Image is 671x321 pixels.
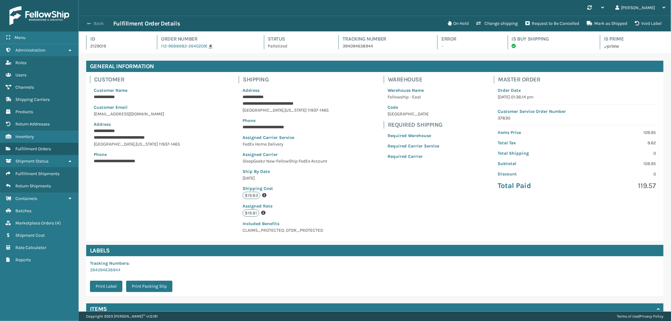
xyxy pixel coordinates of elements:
[94,87,184,94] p: Customer Name
[388,87,439,94] p: Warehouse Name
[15,47,45,53] span: Administration
[635,21,639,25] i: VOIDLABEL
[90,267,120,273] a: 394094638944
[15,85,34,90] span: Channels
[243,185,329,192] p: Shipping Cost
[498,150,573,157] p: Total Shipping
[15,109,33,114] span: Products
[498,181,573,191] p: Total Paid
[498,76,660,83] h4: Master Order
[243,209,259,217] p: $19.81
[15,220,54,226] span: Marketplace Orders
[161,43,206,49] a: 112-9688682-2640209
[498,140,573,146] p: Total Tax
[498,87,656,94] p: Order Date
[343,35,426,43] h4: Tracking Number
[94,151,184,158] p: Phone
[388,153,439,160] p: Required Carrier
[583,17,631,30] button: Mark as Shipped
[388,104,439,111] p: Code
[161,35,252,43] h4: Order Number
[640,314,663,318] a: Privacy Policy
[498,171,573,177] p: Discount
[388,143,439,149] p: Required Carrier Service
[388,76,443,83] h4: Warehouse
[581,160,656,167] p: 109.95
[604,35,663,43] h4: Is Prime
[243,108,283,113] span: [GEOGRAPHIC_DATA]
[15,121,50,127] span: Return Addresses
[206,43,213,49] a: |
[512,35,589,43] h4: Is Buy Shipping
[113,20,180,27] h3: Fulfillment Order Details
[15,245,46,250] span: Rate Calculator
[243,117,329,124] p: Phone
[243,220,329,227] p: Included Benefits
[15,72,26,78] span: Users
[243,88,260,93] span: Address
[441,43,496,49] p: -
[135,141,136,147] span: ,
[268,43,327,49] p: Palletized
[94,104,184,111] p: Customer Email
[243,151,329,158] p: Assigned Carrier
[581,181,656,191] p: 119.57
[126,281,172,292] button: Print Packing Slip
[525,21,530,25] i: Request to Be Cancelled
[581,171,656,177] p: 0
[15,171,59,176] span: Fulfillment Shipments
[94,76,188,83] h4: Customer
[243,141,329,147] p: FedEx Home Delivery
[94,111,184,117] p: [EMAIL_ADDRESS][DOMAIN_NAME]
[94,122,111,127] span: Address
[94,141,135,147] span: [GEOGRAPHIC_DATA]
[90,261,130,266] span: Tracking Numbers :
[444,17,472,30] button: On Hold
[55,220,61,226] span: ( 4 )
[388,132,439,139] p: Required Warehouse
[243,175,329,181] p: [DATE]
[587,21,592,25] i: Mark as Shipped
[243,203,329,209] p: Assigned Rate
[243,76,333,83] h4: Shipping
[283,108,284,113] span: ,
[388,121,443,129] h4: Required Shipping
[243,168,329,175] p: Ship By Date
[15,97,50,102] span: Shipping Carriers
[476,21,481,25] i: Change shipping
[136,141,158,147] span: [US_STATE]
[522,17,583,30] button: Request to Be Cancelled
[498,108,656,115] p: Customer Service Order Number
[581,129,656,136] p: 109.95
[448,21,451,25] i: On Hold
[90,305,107,313] h4: Items
[15,183,51,189] span: Return Shipments
[343,43,426,49] p: 394094638944
[617,312,663,321] div: |
[498,115,656,121] p: 37830
[90,281,122,292] button: Print Label
[86,245,663,256] h4: Labels
[498,94,656,100] p: [DATE] 01:36:14 pm
[243,220,329,233] span: CLAIMS_PROTECTED, OTDR_PROTECTED
[206,43,207,49] span: |
[617,314,639,318] a: Terms of Use
[243,134,329,141] p: Assigned Carrier Service
[15,257,31,263] span: Reports
[243,158,329,164] p: SleepGeekz New-FellowShip FedEx Account
[581,140,656,146] p: 9.62
[441,35,496,43] h4: Error
[14,35,25,40] span: Menu
[84,21,113,26] button: Back
[631,17,665,30] button: Void Label
[15,146,51,152] span: Fulfillment Orders
[268,35,327,43] h4: Status
[472,17,522,30] button: Change shipping
[388,94,439,100] p: Fellowship - East
[90,43,146,49] p: 2129019
[15,233,45,238] span: Shipment Cost
[243,192,260,199] p: $19.83
[284,108,307,113] span: [US_STATE]
[15,134,34,139] span: Inventory
[86,312,158,321] p: Copyright 2023 [PERSON_NAME]™ v 1.0.191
